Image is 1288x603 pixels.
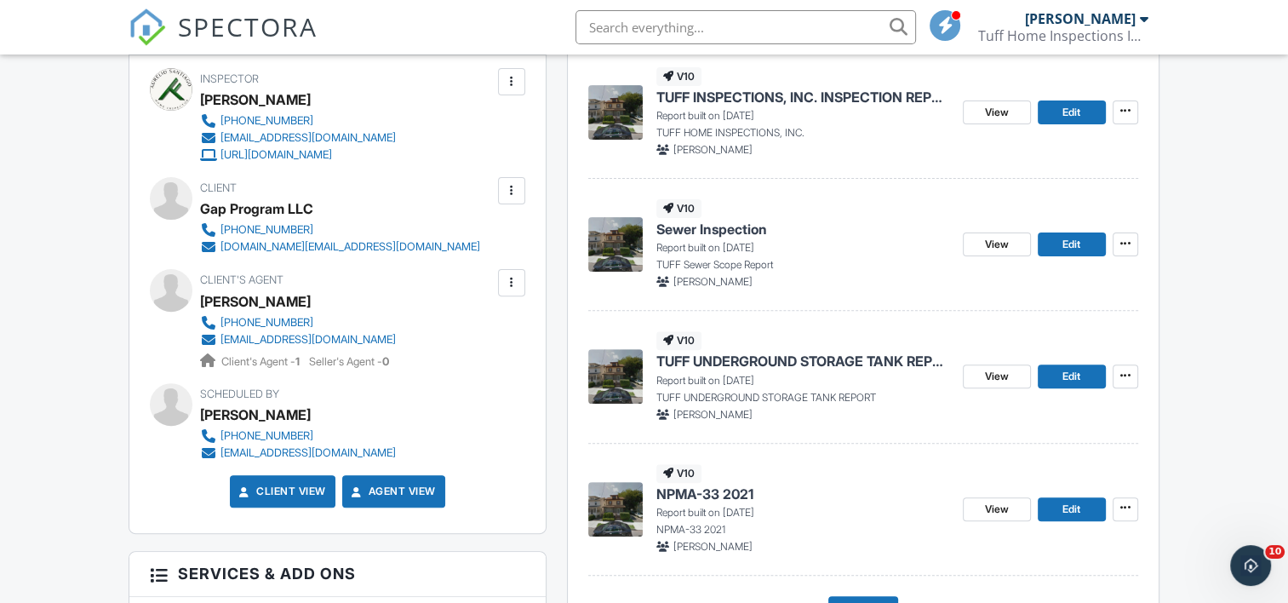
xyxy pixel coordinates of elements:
[575,10,916,44] input: Search everything...
[1025,10,1136,27] div: [PERSON_NAME]
[1230,545,1271,586] iframe: Intercom live chat
[200,445,396,462] a: [EMAIL_ADDRESS][DOMAIN_NAME]
[200,238,480,256] a: [DOMAIN_NAME][EMAIL_ADDRESS][DOMAIN_NAME]
[200,289,311,314] div: [PERSON_NAME]
[220,316,313,330] div: [PHONE_NUMBER]
[129,23,318,59] a: SPECTORA
[200,72,259,85] span: Inspector
[200,402,311,428] div: [PERSON_NAME]
[220,114,313,128] div: [PHONE_NUMBER]
[200,112,396,129] a: [PHONE_NUMBER]
[129,9,166,46] img: The Best Home Inspection Software - Spectora
[220,223,313,237] div: [PHONE_NUMBER]
[200,331,396,348] a: [EMAIL_ADDRESS][DOMAIN_NAME]
[348,483,436,500] a: Agent View
[1265,545,1285,559] span: 10
[220,429,313,443] div: [PHONE_NUMBER]
[200,221,480,238] a: [PHONE_NUMBER]
[220,240,480,254] div: [DOMAIN_NAME][EMAIL_ADDRESS][DOMAIN_NAME]
[200,273,283,286] span: Client's Agent
[200,129,396,146] a: [EMAIL_ADDRESS][DOMAIN_NAME]
[200,87,311,112] div: [PERSON_NAME]
[178,9,318,44] span: SPECTORA
[200,428,396,445] a: [PHONE_NUMBER]
[200,388,279,400] span: Scheduled By
[200,314,396,331] a: [PHONE_NUMBER]
[295,355,300,368] strong: 1
[129,552,545,596] h3: Services & Add ons
[220,446,396,460] div: [EMAIL_ADDRESS][DOMAIN_NAME]
[200,196,313,221] div: Gap Program LLC
[220,131,396,145] div: [EMAIL_ADDRESS][DOMAIN_NAME]
[236,483,326,500] a: Client View
[200,181,237,194] span: Client
[382,355,389,368] strong: 0
[220,333,396,347] div: [EMAIL_ADDRESS][DOMAIN_NAME]
[978,27,1148,44] div: Tuff Home Inspections Inc.
[309,355,389,368] span: Seller's Agent -
[221,355,302,368] span: Client's Agent -
[200,146,396,164] a: [URL][DOMAIN_NAME]
[220,148,332,162] div: [URL][DOMAIN_NAME]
